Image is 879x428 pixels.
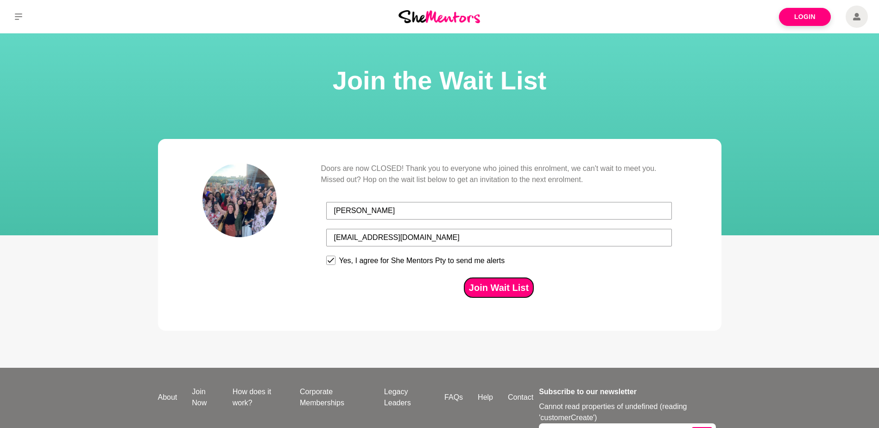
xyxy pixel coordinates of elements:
a: Login [779,8,831,26]
button: Join Wait List [464,278,533,297]
p: Cannot read properties of undefined (reading 'customerCreate') [539,401,715,423]
a: Join Now [184,386,225,409]
img: She Mentors Logo [398,10,480,23]
a: Legacy Leaders [377,386,437,409]
a: Contact [500,392,541,403]
div: Yes, I agree for She Mentors Pty to send me alerts [339,257,505,265]
p: Doors are now CLOSED! Thank you to everyone who joined this enrolment, we can't wait to meet you.... [321,163,677,185]
a: FAQs [437,392,470,403]
h1: Join the Wait List [11,63,868,98]
input: First Name [326,202,672,220]
a: About [151,392,185,403]
a: How does it work? [225,386,292,409]
h4: Subscribe to our newsletter [539,386,715,397]
a: Help [470,392,500,403]
input: Email [326,229,672,246]
a: Corporate Memberships [292,386,377,409]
